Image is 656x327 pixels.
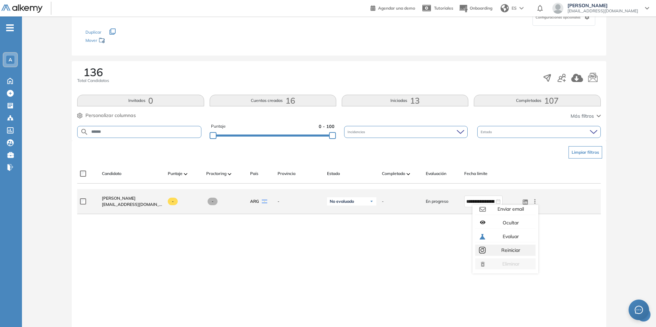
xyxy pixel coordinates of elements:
button: Limpiar filtros [569,146,602,159]
span: Completado [382,171,405,177]
button: Ocultar [475,217,536,228]
span: A [9,57,12,62]
span: Duplicar [85,30,101,35]
span: Tutoriales [434,5,453,11]
span: [EMAIL_ADDRESS][DOMAIN_NAME] [102,201,162,208]
span: ES [512,5,517,11]
button: Personalizar columnas [77,112,136,119]
i: - [6,27,14,28]
span: - [208,198,218,205]
span: ARG [250,198,259,205]
button: Iniciadas13 [342,95,468,106]
button: Completadas107 [474,95,600,106]
span: Evaluación [426,171,446,177]
button: Reiniciar [475,245,536,256]
img: Logo [1,4,43,13]
a: Agendar una demo [371,3,415,12]
span: Enviar email [496,206,524,212]
button: Cuentas creadas16 [210,95,336,106]
span: Evaluar [501,233,519,240]
span: - [278,198,321,205]
img: SEARCH_ALT [80,128,89,136]
span: Total Candidatos [77,78,109,84]
span: - [382,198,384,205]
div: Configuraciones opcionales [532,9,595,26]
img: ARG [262,199,267,203]
button: Invitados0 [77,95,204,106]
span: Reiniciar [500,247,520,253]
span: [PERSON_NAME] [567,3,638,8]
img: [missing "en.ARROW_ALT" translation] [407,173,410,175]
span: En progreso [426,198,448,205]
img: [missing "en.ARROW_ALT" translation] [228,173,231,175]
span: [PERSON_NAME] [102,196,136,201]
button: Enviar email [475,203,536,214]
span: Ocultar [501,220,519,226]
span: message [635,306,643,314]
button: Onboarding [459,1,492,16]
img: arrow [519,7,524,10]
div: Estado [477,126,601,138]
div: Mover [85,35,154,47]
img: Ícono de flecha [370,199,374,203]
span: Onboarding [470,5,492,11]
a: [PERSON_NAME] [102,195,162,201]
span: Estado [327,171,340,177]
span: Estado [481,129,493,135]
span: 136 [83,67,103,78]
span: Personalizar columnas [85,112,136,119]
button: Evaluar [475,231,536,242]
span: Puntaje [211,123,226,130]
span: Configuraciones opcionales [536,15,582,20]
img: [missing "en.ARROW_ALT" translation] [184,173,187,175]
span: País [250,171,258,177]
span: Provincia [278,171,295,177]
img: world [501,4,509,12]
span: Puntaje [168,171,183,177]
span: 0 - 100 [319,123,335,130]
span: Incidencias [348,129,366,135]
span: Candidato [102,171,121,177]
span: Proctoring [206,171,226,177]
div: Incidencias [344,126,468,138]
span: Fecha límite [464,171,488,177]
span: No evaluado [330,199,354,204]
span: - [168,198,178,205]
span: Más filtros [571,113,594,120]
button: Más filtros [571,113,601,120]
span: Agendar una demo [378,5,415,11]
button: Eliminar [475,258,536,269]
span: [EMAIL_ADDRESS][DOMAIN_NAME] [567,8,638,14]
